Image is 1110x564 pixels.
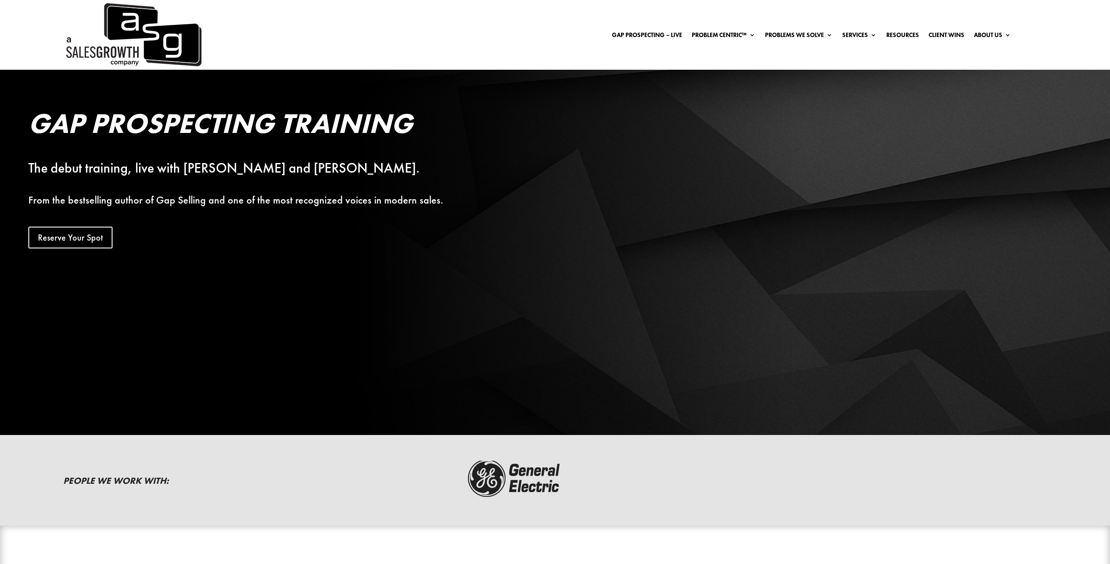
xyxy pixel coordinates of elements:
[28,163,480,173] div: The debut training, live with [PERSON_NAME] and [PERSON_NAME].
[842,32,877,41] a: Services
[612,32,682,41] a: Gap Prospecting – LIVE
[765,32,833,41] a: Problems We Solve
[461,457,570,500] img: ge-logo-dark
[28,227,113,248] a: Reserve Your Spot
[28,195,480,205] p: From the bestselling author of Gap Selling and one of the most recognized voices in modern sales.
[28,109,480,142] h2: Gap Prospecting Training
[692,32,755,41] a: Problem Centric™
[929,32,964,41] a: Client Wins
[886,32,919,41] a: Resources
[974,32,1011,41] a: About Us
